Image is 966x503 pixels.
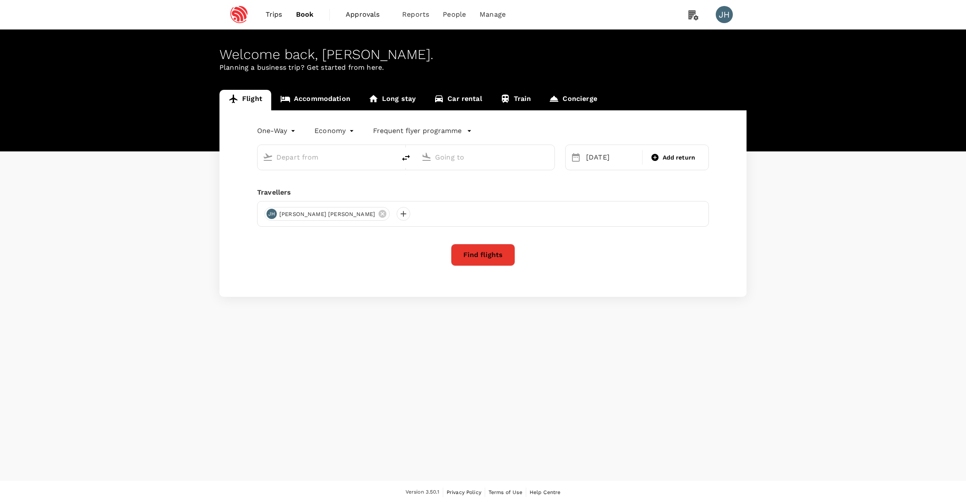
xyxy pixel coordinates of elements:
[266,9,282,20] span: Trips
[583,149,640,166] div: [DATE]
[219,47,747,62] div: Welcome back , [PERSON_NAME] .
[489,488,522,497] a: Terms of Use
[373,126,462,136] p: Frequent flyer programme
[276,151,378,164] input: Depart from
[540,90,606,110] a: Concierge
[489,489,522,495] span: Terms of Use
[219,5,259,24] img: Espressif Systems Singapore Pte Ltd
[271,90,359,110] a: Accommodation
[663,153,696,162] span: Add return
[296,9,314,20] span: Book
[716,6,733,23] div: JH
[264,207,390,221] div: JH[PERSON_NAME] [PERSON_NAME]
[406,488,439,497] span: Version 3.50.1
[359,90,425,110] a: Long stay
[548,156,550,158] button: Open
[346,9,388,20] span: Approvals
[402,9,429,20] span: Reports
[257,124,297,138] div: One-Way
[447,488,481,497] a: Privacy Policy
[491,90,540,110] a: Train
[435,151,536,164] input: Going to
[530,489,561,495] span: Help Centre
[219,90,271,110] a: Flight
[447,489,481,495] span: Privacy Policy
[396,148,416,168] button: delete
[530,488,561,497] a: Help Centre
[314,124,356,138] div: Economy
[267,209,277,219] div: JH
[451,244,515,266] button: Find flights
[373,126,472,136] button: Frequent flyer programme
[425,90,491,110] a: Car rental
[390,156,391,158] button: Open
[443,9,466,20] span: People
[274,210,380,219] span: [PERSON_NAME] [PERSON_NAME]
[219,62,747,73] p: Planning a business trip? Get started from here.
[257,187,709,198] div: Travellers
[480,9,506,20] span: Manage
